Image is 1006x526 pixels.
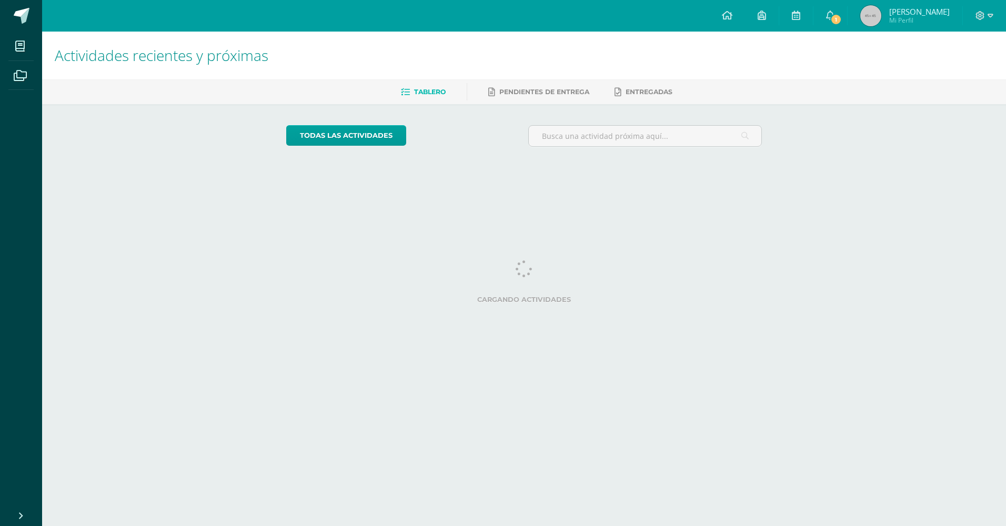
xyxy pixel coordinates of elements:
[830,14,842,25] span: 1
[286,296,762,304] label: Cargando actividades
[499,88,589,96] span: Pendientes de entrega
[626,88,672,96] span: Entregadas
[889,16,950,25] span: Mi Perfil
[414,88,446,96] span: Tablero
[401,84,446,100] a: Tablero
[55,45,268,65] span: Actividades recientes y próximas
[286,125,406,146] a: todas las Actividades
[615,84,672,100] a: Entregadas
[488,84,589,100] a: Pendientes de entrega
[529,126,762,146] input: Busca una actividad próxima aquí...
[889,6,950,17] span: [PERSON_NAME]
[860,5,881,26] img: 45x45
